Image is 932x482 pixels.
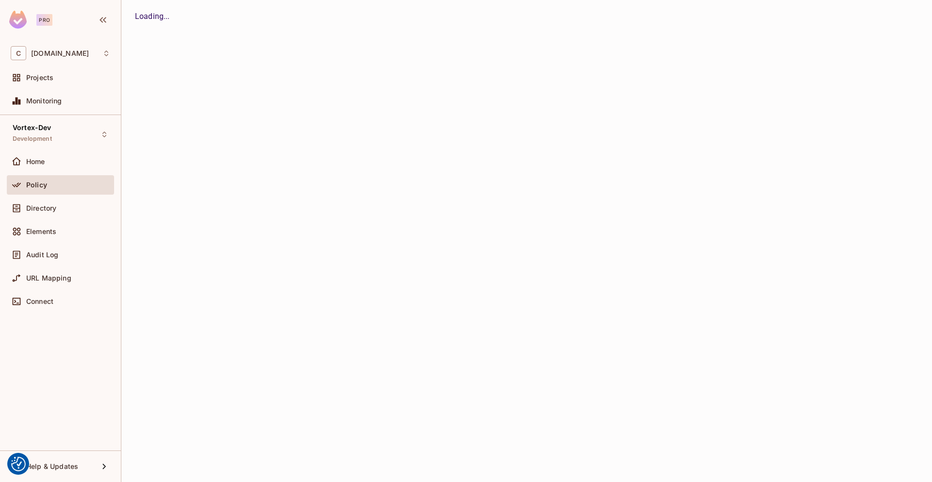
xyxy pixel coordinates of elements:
[36,14,52,26] div: Pro
[11,457,26,471] button: Consent Preferences
[26,298,53,305] span: Connect
[26,204,56,212] span: Directory
[135,11,918,22] div: Loading...
[11,46,26,60] span: C
[26,97,62,105] span: Monitoring
[26,274,71,282] span: URL Mapping
[26,251,58,259] span: Audit Log
[11,457,26,471] img: Revisit consent button
[9,11,27,29] img: SReyMgAAAABJRU5ErkJggg==
[13,135,52,143] span: Development
[26,463,78,470] span: Help & Updates
[13,124,51,132] span: Vortex-Dev
[31,50,89,57] span: Workspace: consoleconnect.com
[26,228,56,235] span: Elements
[26,74,53,82] span: Projects
[26,158,45,166] span: Home
[26,181,47,189] span: Policy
